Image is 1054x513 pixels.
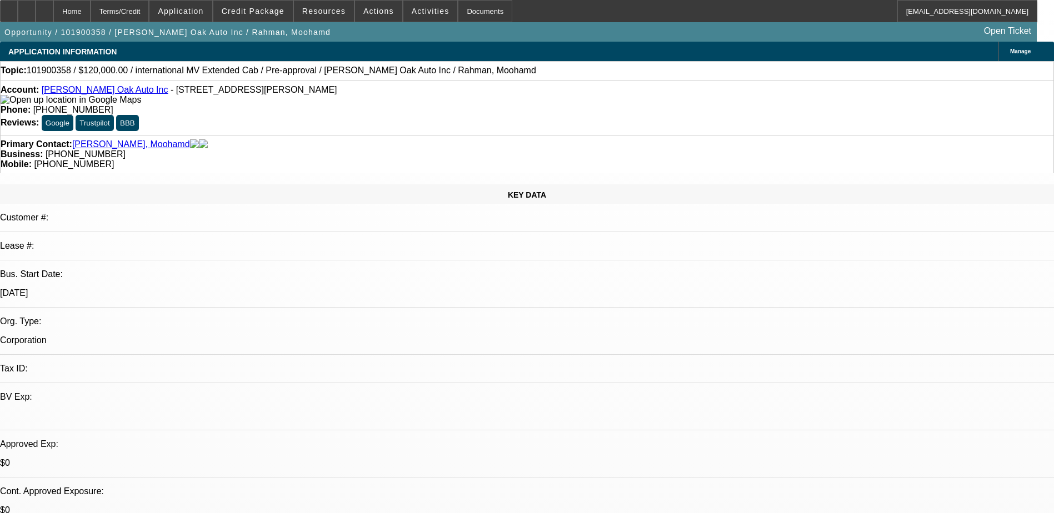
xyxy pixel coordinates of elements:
[412,7,449,16] span: Activities
[1,95,141,105] img: Open up location in Google Maps
[1,105,31,114] strong: Phone:
[33,105,113,114] span: [PHONE_NUMBER]
[42,115,73,131] button: Google
[4,28,331,37] span: Opportunity / 101900358 / [PERSON_NAME] Oak Auto Inc / Rahman, Moohamd
[403,1,458,22] button: Activities
[190,139,199,149] img: facebook-icon.png
[980,22,1036,41] a: Open Ticket
[1,149,43,159] strong: Business:
[508,190,546,199] span: KEY DATA
[1,159,32,169] strong: Mobile:
[149,1,212,22] button: Application
[8,47,117,56] span: APPLICATION INFORMATION
[34,159,114,169] span: [PHONE_NUMBER]
[355,1,402,22] button: Actions
[294,1,354,22] button: Resources
[222,7,284,16] span: Credit Package
[302,7,346,16] span: Resources
[1010,48,1031,54] span: Manage
[76,115,113,131] button: Trustpilot
[1,66,27,76] strong: Topic:
[46,149,126,159] span: [PHONE_NUMBER]
[363,7,394,16] span: Actions
[42,85,168,94] a: [PERSON_NAME] Oak Auto Inc
[1,85,39,94] strong: Account:
[27,66,536,76] span: 101900358 / $120,000.00 / international MV Extended Cab / Pre-approval / [PERSON_NAME] Oak Auto I...
[171,85,337,94] span: - [STREET_ADDRESS][PERSON_NAME]
[1,95,141,104] a: View Google Maps
[199,139,208,149] img: linkedin-icon.png
[116,115,139,131] button: BBB
[1,139,72,149] strong: Primary Contact:
[1,118,39,127] strong: Reviews:
[213,1,293,22] button: Credit Package
[72,139,190,149] a: [PERSON_NAME], Moohamd
[158,7,203,16] span: Application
